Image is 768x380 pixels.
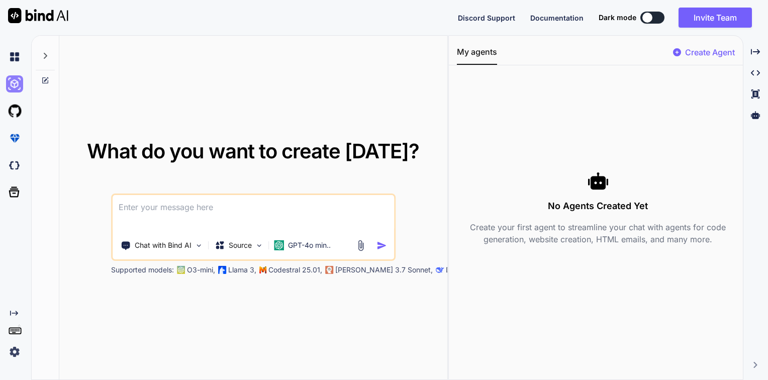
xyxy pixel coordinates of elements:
button: My agents [457,46,497,65]
img: Mistral-AI [259,266,266,273]
span: What do you want to create [DATE]? [87,139,419,163]
img: ai-studio [6,75,23,92]
img: settings [6,343,23,360]
p: Supported models: [111,265,174,275]
button: Invite Team [679,8,752,28]
p: [PERSON_NAME] 3.7 Sonnet, [335,265,433,275]
p: O3-mini, [187,265,215,275]
img: attachment [355,240,366,251]
img: Pick Models [255,241,263,250]
button: Discord Support [458,13,515,23]
img: Bind AI [8,8,68,23]
button: Documentation [530,13,584,23]
p: GPT-4o min.. [288,240,331,250]
img: premium [6,130,23,147]
img: icon [376,240,387,251]
img: GPT-4 [177,266,185,274]
img: claude [325,266,333,274]
img: Pick Tools [195,241,203,250]
p: Deepseek R1 [446,265,489,275]
p: Llama 3, [228,265,256,275]
img: darkCloudIdeIcon [6,157,23,174]
span: Discord Support [458,14,515,22]
img: GPT-4o mini [274,240,284,250]
img: Llama2 [218,266,226,274]
p: Source [229,240,252,250]
p: Codestral 25.01, [268,265,322,275]
img: chat [6,48,23,65]
h3: No Agents Created Yet [457,199,738,213]
img: claude [436,266,444,274]
p: Create Agent [685,46,735,58]
p: Chat with Bind AI [135,240,191,250]
span: Documentation [530,14,584,22]
span: Dark mode [599,13,636,23]
img: githubLight [6,103,23,120]
p: Create your first agent to streamline your chat with agents for code generation, website creation... [457,221,738,245]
